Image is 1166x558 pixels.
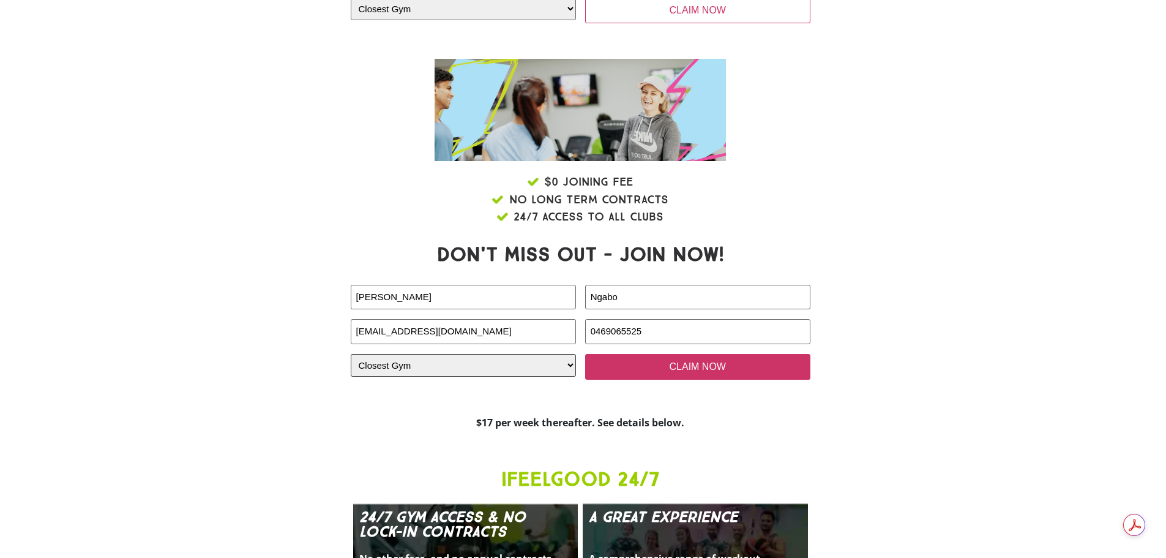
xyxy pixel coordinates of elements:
[585,319,810,344] input: PHONE
[351,244,810,264] h2: DON'T MISS OUT - JOIN NOW!
[359,510,572,539] h4: 24/7 GYM ACCESS & NO LOCK-IN CONTRACTS
[589,510,802,539] h4: A GREAT EXPERIENCE
[351,469,810,489] h2: ifeelgood 24/7
[585,354,810,380] input: CLAIM NOW
[585,285,810,310] input: LAST NAME
[510,208,663,226] span: 24/7 ACCESS TO ALL CLUBS
[351,285,576,310] input: FIRST NAME
[541,173,633,191] span: $0 JOINING FEE
[506,191,668,209] span: NO LONG TERM CONTRACTS
[351,415,810,430] p: $17 per week thereafter. See details below.
[351,319,576,344] input: Email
